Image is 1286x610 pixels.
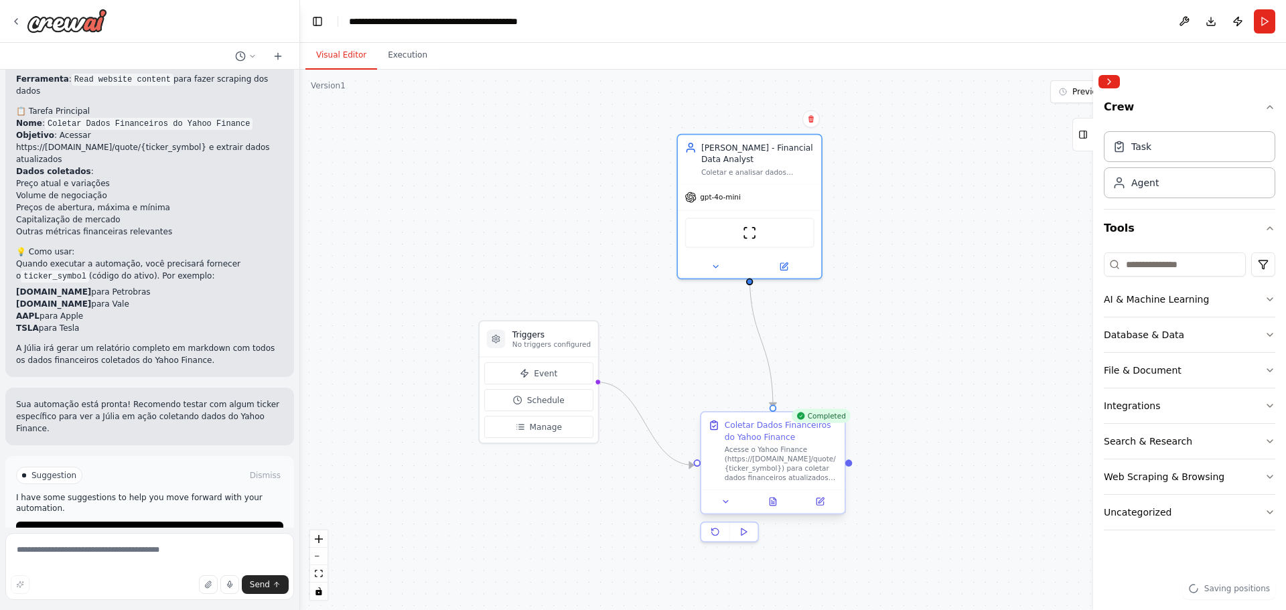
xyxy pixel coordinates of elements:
[1104,424,1275,459] button: Search & Research
[700,414,846,547] div: CompletedColetar Dados Financeiros do Yahoo FinanceAcesse o Yahoo Finance (https://[DOMAIN_NAME]/...
[310,530,328,600] div: React Flow controls
[16,287,91,297] strong: [DOMAIN_NAME]
[16,323,39,333] strong: TSLA
[250,579,270,590] span: Send
[1104,94,1275,126] button: Crew
[310,583,328,600] button: toggle interactivity
[16,298,283,310] li: para Vale
[16,74,69,84] strong: Ferramenta
[700,193,741,202] span: gpt-4o-mini
[16,258,283,282] p: Quando executar a automação, você precisará fornecer o (código do ativo). Por exemplo:
[308,12,327,31] button: Hide left sidebar
[478,320,599,444] div: TriggersNo triggers configuredEventScheduleManage
[21,271,89,283] code: ticker_symbol
[16,398,283,435] p: Sua automação está pronta! Recomendo testar com algum ticker específico para ver a Júlia em ação ...
[16,522,283,543] button: Improve automation
[751,260,816,274] button: Open in side panel
[527,394,565,406] span: Schedule
[1104,435,1192,448] div: Search & Research
[16,129,283,165] li: : Acessar https://[DOMAIN_NAME]/quote/{ticker_symbol} e extrair dados atualizados
[1104,364,1182,377] div: File & Document
[16,165,283,238] li: :
[16,246,283,258] h2: 💡 Como usar:
[484,389,593,411] button: Schedule
[310,565,328,583] button: fit view
[725,445,838,483] div: Acesse o Yahoo Finance (https://[DOMAIN_NAME]/quote/{ticker_symbol}) para coletar dados financeir...
[242,575,289,594] button: Send
[484,362,593,384] button: Event
[791,409,850,423] div: Completed
[743,274,778,407] g: Edge from a1ea77a9-4b8e-4d36-bd13-07746ac73ff0 to 7cdfee17-e0fd-424c-9aef-4ad1e67547cc
[16,226,283,238] li: Outras métricas financeiras relevantes
[16,73,283,97] li: : para fazer scraping dos dados
[16,214,283,226] li: Capitalização de mercado
[16,342,283,366] p: A Júlia irá gerar um relatório completo em markdown com todos os dados financeiros coletados do Y...
[1104,470,1224,483] div: Web Scraping & Browsing
[16,167,91,176] strong: Dados coletados
[512,340,591,350] p: No triggers configured
[484,416,593,438] button: Manage
[310,530,328,548] button: zoom in
[1088,70,1098,610] button: Toggle Sidebar
[1104,293,1209,306] div: AI & Machine Learning
[1204,583,1270,594] span: Saving positions
[310,548,328,565] button: zoom out
[1104,126,1275,209] div: Crew
[16,299,91,309] strong: [DOMAIN_NAME]
[1104,328,1184,341] div: Database & Data
[16,177,283,189] li: Preço atual e variações
[1104,388,1275,423] button: Integrations
[230,48,262,64] button: Switch to previous chat
[377,42,438,70] button: Execution
[305,42,377,70] button: Visual Editor
[800,495,840,509] button: Open in side panel
[16,322,283,334] li: para Tesla
[27,9,107,33] img: Logo
[530,421,562,433] span: Manage
[1098,75,1120,88] button: Collapse right sidebar
[597,376,694,471] g: Edge from triggers to 7cdfee17-e0fd-424c-9aef-4ad1e67547cc
[1104,495,1275,530] button: Uncategorized
[199,575,218,594] button: Upload files
[11,575,29,594] button: Improve this prompt
[16,131,54,140] strong: Objetivo
[16,105,283,117] h2: 📋 Tarefa Principal
[1104,210,1275,247] button: Tools
[1131,176,1159,189] div: Agent
[743,226,757,240] img: ScrapeWebsiteTool
[1104,317,1275,352] button: Database & Data
[16,310,283,322] li: para Apple
[16,286,283,298] li: para Petrobras
[802,110,820,128] button: Delete node
[31,470,76,481] span: Suggestion
[1104,282,1275,317] button: AI & Machine Learning
[349,15,550,28] nav: breadcrumb
[220,575,239,594] button: Click to speak your automation idea
[247,469,283,482] button: Dismiss
[534,368,557,379] span: Event
[16,492,283,514] p: I have some suggestions to help you move forward with your automation.
[16,119,42,128] strong: Nome
[512,328,591,339] h3: Triggers
[1104,247,1275,541] div: Tools
[1104,506,1171,519] div: Uncategorized
[748,495,798,509] button: View output
[16,311,40,321] strong: AAPL
[72,74,173,86] code: Read website content
[267,48,289,64] button: Start a new chat
[1104,459,1275,494] button: Web Scraping & Browsing
[676,134,823,280] div: [PERSON_NAME] - Financial Data AnalystColetar e analisar dados financeiros atualizados do Yahoo F...
[701,167,814,177] div: Coletar e analisar dados financeiros atualizados do Yahoo Finance sobre {ticker_symbol}, fornecen...
[1104,399,1160,412] div: Integrations
[1104,353,1275,388] button: File & Document
[1072,86,1152,97] span: Previous executions
[16,117,283,129] li: :
[701,142,814,165] div: [PERSON_NAME] - Financial Data Analyst
[16,189,283,202] li: Volume de negociação
[45,118,253,130] code: Coletar Dados Financeiros do Yahoo Finance
[1050,80,1211,103] button: Previous executions
[16,202,283,214] li: Preços de abertura, máxima e mínima
[1131,140,1151,153] div: Task
[115,527,196,538] span: Improve automation
[725,419,838,443] div: Coletar Dados Financeiros do Yahoo Finance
